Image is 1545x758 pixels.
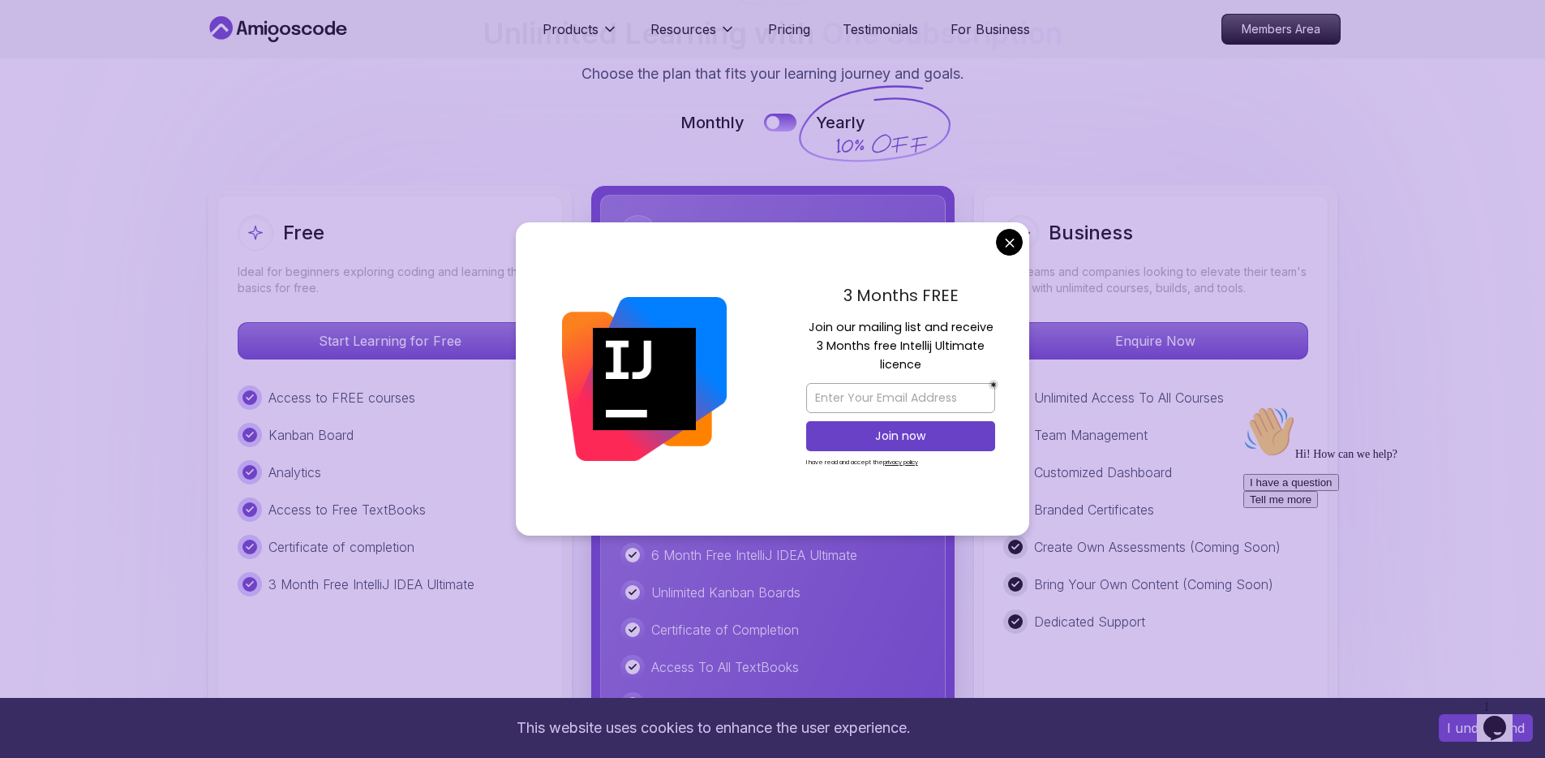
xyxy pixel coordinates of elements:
[543,19,599,39] p: Products
[1439,714,1533,742] button: Accept cookies
[1004,323,1307,359] p: Enquire Now
[1221,14,1341,45] a: Members Area
[1222,15,1340,44] p: Members Area
[1034,388,1224,407] p: Unlimited Access To All Courses
[1034,500,1154,519] p: Branded Certificates
[1034,575,1273,594] p: Bring Your Own Content (Coming Soon)
[1034,537,1281,557] p: Create Own Assessments (Coming Soon)
[268,537,414,557] p: Certificate of completion
[268,575,474,594] p: 3 Month Free IntelliJ IDEA Ultimate
[1034,425,1148,445] p: Team Management
[1034,612,1145,631] p: Dedicated Support
[1034,463,1172,482] p: Customized Dashboard
[651,583,800,602] p: Unlimited Kanban Boards
[238,333,543,349] a: Start Learning for Free
[651,695,891,714] p: Priority Selection for 10 Week Bootcamp
[238,323,542,359] p: Start Learning for Free
[651,620,799,640] p: Certificate of Completion
[768,19,810,39] a: Pricing
[268,388,415,407] p: Access to FREE courses
[6,92,81,109] button: Tell me more
[6,49,161,61] span: Hi! How can we help?
[268,425,354,445] p: Kanban Board
[6,75,102,92] button: I have a question
[1003,264,1308,296] p: For teams and companies looking to elevate their team's skills with unlimited courses, builds, an...
[1477,693,1529,742] iframe: chat widget
[650,19,736,52] button: Resources
[1003,322,1308,360] button: Enquire Now
[650,19,716,39] p: Resources
[1003,333,1308,349] a: Enquire Now
[12,710,1414,746] div: This website uses cookies to enhance the user experience.
[582,62,964,85] p: Choose the plan that fits your learning journey and goals.
[268,463,321,482] p: Analytics
[666,220,818,246] h2: Amigoscode Pro
[651,657,799,677] p: Access To All TextBooks
[951,19,1030,39] a: For Business
[1237,399,1529,685] iframe: chat widget
[6,6,298,109] div: 👋Hi! How can we help?I have a questionTell me more
[843,19,918,39] a: Testimonials
[283,220,324,246] h2: Free
[680,111,745,134] p: Monthly
[1049,220,1133,246] h2: Business
[268,500,426,519] p: Access to Free TextBooks
[543,19,618,52] button: Products
[651,545,857,565] p: 6 Month Free IntelliJ IDEA Ultimate
[238,322,543,360] button: Start Learning for Free
[238,264,543,296] p: Ideal for beginners exploring coding and learning the basics for free.
[6,6,58,58] img: :wave:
